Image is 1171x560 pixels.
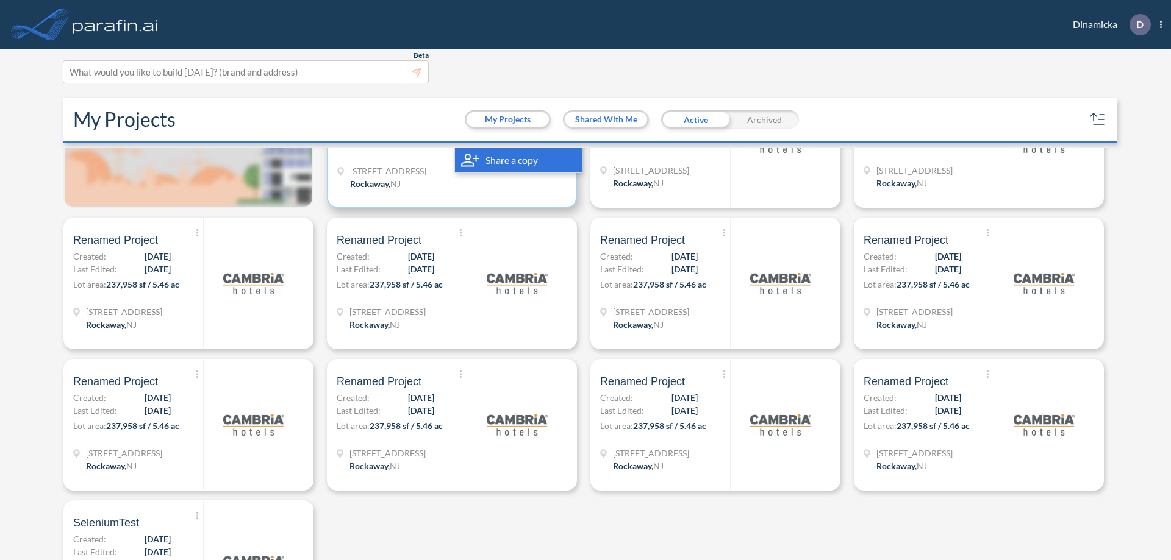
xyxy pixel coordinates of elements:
span: Rockaway , [876,178,917,188]
div: Rockaway, NJ [613,177,664,190]
span: 237,958 sf / 5.46 ac [633,279,706,289]
span: [DATE] [935,404,961,417]
span: [DATE] [145,250,171,263]
span: Last Edited: [600,404,644,417]
span: [DATE] [145,391,171,404]
img: logo [750,253,811,314]
span: Renamed Project [864,374,948,389]
div: Rockaway, NJ [876,459,927,472]
button: Shared With Me [565,112,647,127]
span: Rockaway , [613,319,653,330]
span: [DATE] [408,250,434,263]
div: Dinamicka [1055,14,1162,35]
span: Rockaway , [876,319,917,330]
span: 321 Mt Hope Ave [876,447,953,459]
span: 237,958 sf / 5.46 ac [370,420,443,431]
span: Lot area: [337,420,370,431]
span: [DATE] [671,404,698,417]
span: Renamed Project [73,374,158,389]
span: Rockaway , [86,319,126,330]
span: Renamed Project [864,233,948,247]
button: sort [1088,110,1108,129]
span: Created: [864,391,897,404]
span: Last Edited: [73,404,117,417]
span: [DATE] [145,263,171,275]
div: Active [661,110,730,129]
span: 237,958 sf / 5.46 ac [106,420,179,431]
span: Lot area: [864,279,897,289]
span: Created: [337,250,370,263]
span: NJ [653,178,664,188]
span: 321 Mt Hope Ave [613,164,689,177]
span: Rockaway , [86,461,126,471]
img: logo [1014,394,1075,455]
div: Rockaway, NJ [876,177,927,190]
span: NJ [390,179,401,189]
span: Created: [73,250,106,263]
span: Rockaway , [613,461,653,471]
span: [DATE] [408,263,434,275]
span: Rockaway , [349,319,390,330]
span: 321 Mt Hope Ave [876,164,953,177]
span: Lot area: [864,420,897,431]
span: Last Edited: [600,263,644,275]
span: Renamed Project [600,233,685,247]
span: Lot area: [600,279,633,289]
span: [DATE] [145,404,171,417]
h2: My Projects [73,108,176,131]
span: Last Edited: [337,404,381,417]
div: Rockaway, NJ [876,318,927,331]
span: Lot area: [600,420,633,431]
img: logo [487,253,548,314]
img: logo [487,394,548,455]
span: 321 Mt Hope Ave [876,305,953,318]
span: Last Edited: [864,404,908,417]
div: Rockaway, NJ [613,459,664,472]
img: logo [223,394,284,455]
span: NJ [390,319,400,330]
span: 237,958 sf / 5.46 ac [897,279,970,289]
span: [DATE] [935,250,961,263]
div: Rockaway, NJ [613,318,664,331]
span: [DATE] [408,404,434,417]
span: Lot area: [73,279,106,289]
span: Last Edited: [73,545,117,558]
span: 321 Mt Hope Ave [350,165,426,177]
span: [DATE] [671,391,698,404]
button: My Projects [467,112,549,127]
span: Share a copy [485,153,538,168]
span: Lot area: [337,279,370,289]
span: [DATE] [671,250,698,263]
span: Created: [600,391,633,404]
span: Last Edited: [337,263,381,275]
span: 321 Mt Hope Ave [349,447,426,459]
span: Rockaway , [350,179,390,189]
span: Rockaway , [613,178,653,188]
span: Rockaway , [876,461,917,471]
span: Renamed Project [600,374,685,389]
span: 321 Mt Hope Ave [613,305,689,318]
span: Renamed Project [73,233,158,247]
span: [DATE] [145,533,171,545]
span: [DATE] [671,263,698,275]
span: 321 Mt Hope Ave [86,447,162,459]
p: D [1136,19,1144,30]
div: Archived [730,110,799,129]
span: Last Edited: [864,263,908,275]
span: NJ [126,319,137,330]
span: NJ [917,461,927,471]
span: Created: [600,250,633,263]
span: Renamed Project [337,233,421,247]
img: logo [1014,253,1075,314]
span: Renamed Project [337,374,421,389]
span: 321 Mt Hope Ave [86,305,162,318]
span: NJ [917,178,927,188]
span: NJ [653,319,664,330]
span: Last Edited: [73,263,117,275]
span: Created: [73,391,106,404]
span: [DATE] [935,391,961,404]
span: [DATE] [145,545,171,558]
span: 321 Mt Hope Ave [349,305,426,318]
span: Rockaway , [349,461,390,471]
div: Rockaway, NJ [349,318,400,331]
